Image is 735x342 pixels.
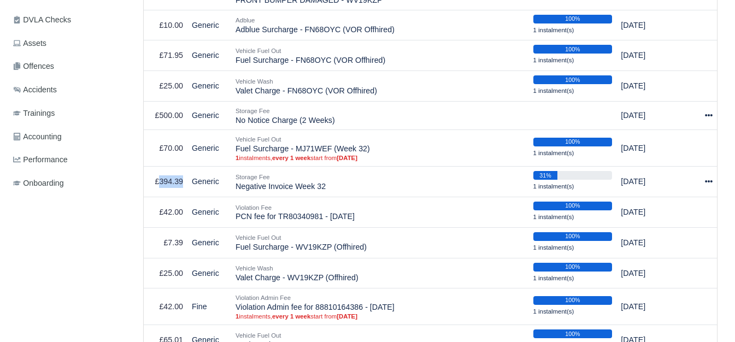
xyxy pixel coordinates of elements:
[231,40,529,71] td: Fuel Surcharge - FN68OYC (VOR Offhired)
[144,40,187,71] td: £71.95
[236,48,281,54] small: Vehicle Fuel Out
[9,126,130,148] a: Accounting
[533,232,613,241] div: 100%
[236,294,291,301] small: Violation Admin Fee
[231,227,529,258] td: Fuel Surcharge - WV19KZP (Offhired)
[13,14,71,26] span: DVLA Checks
[337,155,357,161] strong: [DATE]
[236,155,239,161] strong: 1
[13,131,62,143] span: Accounting
[533,138,613,146] div: 100%
[231,130,529,167] td: Fuel Surcharge - MJ71WEF (Week 32)
[616,101,687,130] td: [DATE]
[236,17,255,23] small: Adblue
[236,265,273,272] small: Vehicle Wash
[187,10,231,40] td: Generic
[616,288,687,325] td: [DATE]
[13,107,55,120] span: Trainings
[13,37,46,50] span: Assets
[272,313,310,320] strong: every 1 week
[533,87,574,94] small: 1 instalment(s)
[236,78,273,85] small: Vehicle Wash
[533,75,613,84] div: 100%
[533,150,574,156] small: 1 instalment(s)
[616,71,687,102] td: [DATE]
[616,227,687,258] td: [DATE]
[533,214,574,220] small: 1 instalment(s)
[533,15,613,23] div: 100%
[144,227,187,258] td: £7.39
[236,312,525,320] small: instalments, start from
[236,154,525,162] small: instalments, start from
[231,10,529,40] td: Adblue Surcharge - FN68OYC (VOR Offhired)
[533,275,574,281] small: 1 instalment(s)
[616,167,687,197] td: [DATE]
[144,258,187,288] td: £25.00
[9,9,130,31] a: DVLA Checks
[144,101,187,130] td: £500.00
[13,177,64,190] span: Onboarding
[9,33,130,54] a: Assets
[231,71,529,102] td: Valet Charge - FN68OYC (VOR Offhired)
[9,103,130,124] a: Trainings
[236,234,281,241] small: Vehicle Fuel Out
[533,57,574,63] small: 1 instalment(s)
[231,167,529,197] td: Negative Invoice Week 32
[144,197,187,228] td: £42.00
[144,130,187,167] td: £70.00
[533,202,613,210] div: 100%
[616,130,687,167] td: [DATE]
[9,149,130,170] a: Performance
[187,227,231,258] td: Generic
[533,27,574,33] small: 1 instalment(s)
[272,155,310,161] strong: every 1 week
[231,101,529,130] td: No Notice Charge (2 Weeks)
[231,258,529,288] td: Valet Charge - WV19KZP (Offhired)
[231,197,529,228] td: PCN fee for TR80340981 - [DATE]
[13,154,68,166] span: Performance
[13,60,54,73] span: Offences
[533,171,558,180] div: 31%
[236,174,270,180] small: Storage Fee
[236,204,272,211] small: Violation Fee
[533,45,613,54] div: 100%
[533,183,574,190] small: 1 instalment(s)
[187,197,231,228] td: Generic
[616,197,687,228] td: [DATE]
[236,136,281,143] small: Vehicle Fuel Out
[187,288,231,325] td: Fine
[533,263,613,272] div: 100%
[236,332,281,339] small: Vehicle Fuel Out
[187,167,231,197] td: Generic
[9,173,130,194] a: Onboarding
[616,258,687,288] td: [DATE]
[533,244,574,251] small: 1 instalment(s)
[231,288,529,325] td: Violation Admin fee for 88810164386 - [DATE]
[187,258,231,288] td: Generic
[9,79,130,101] a: Accidents
[144,10,187,40] td: £10.00
[533,308,574,315] small: 1 instalment(s)
[533,329,613,338] div: 100%
[337,313,357,320] strong: [DATE]
[187,130,231,167] td: Generic
[187,40,231,71] td: Generic
[236,108,270,114] small: Storage Fee
[144,167,187,197] td: £394.39
[187,71,231,102] td: Generic
[144,71,187,102] td: £25.00
[9,56,130,77] a: Offences
[144,288,187,325] td: £42.00
[13,84,57,96] span: Accidents
[187,101,231,130] td: Generic
[680,290,735,342] iframe: Chat Widget
[616,40,687,71] td: [DATE]
[236,313,239,320] strong: 1
[533,296,613,305] div: 100%
[616,10,687,40] td: [DATE]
